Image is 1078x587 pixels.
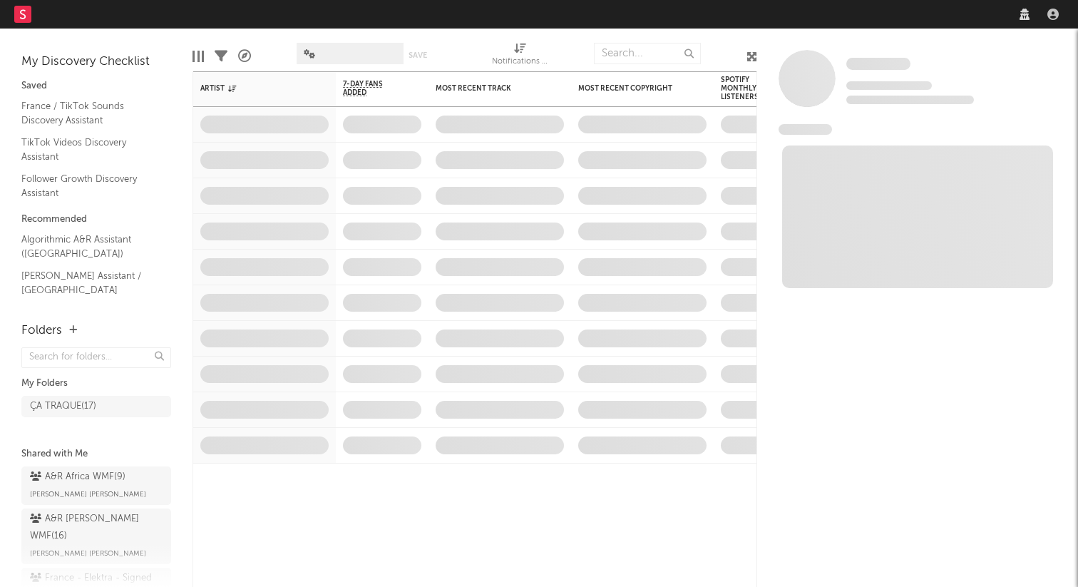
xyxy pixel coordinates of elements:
[492,53,549,71] div: Notifications (Artist)
[846,57,910,71] a: Some Artist
[779,124,832,135] span: News Feed
[21,135,157,164] a: TikTok Videos Discovery Assistant
[192,36,204,77] div: Edit Columns
[30,545,146,562] span: [PERSON_NAME] [PERSON_NAME]
[21,268,157,297] a: [PERSON_NAME] Assistant / [GEOGRAPHIC_DATA]
[30,486,146,503] span: [PERSON_NAME] [PERSON_NAME]
[846,96,974,104] span: 0 fans last week
[21,232,157,261] a: Algorithmic A&R Assistant ([GEOGRAPHIC_DATA])
[30,398,96,415] div: ÇA TRAQUE ( 17 )
[21,211,171,228] div: Recommended
[21,171,157,200] a: Follower Growth Discovery Assistant
[436,84,543,93] div: Most Recent Track
[200,84,307,93] div: Artist
[238,36,251,77] div: A&R Pipeline
[846,58,910,70] span: Some Artist
[578,84,685,93] div: Most Recent Copyright
[343,80,400,97] span: 7-Day Fans Added
[846,81,932,90] span: Tracking Since: [DATE]
[215,36,227,77] div: Filters
[21,466,171,505] a: A&R Africa WMF(9)[PERSON_NAME] [PERSON_NAME]
[594,43,701,64] input: Search...
[21,98,157,128] a: France / TikTok Sounds Discovery Assistant
[21,347,171,368] input: Search for folders...
[30,469,125,486] div: A&R Africa WMF ( 9 )
[21,396,171,417] a: ÇA TRAQUE(17)
[21,322,62,340] div: Folders
[492,36,549,77] div: Notifications (Artist)
[21,78,171,95] div: Saved
[21,446,171,463] div: Shared with Me
[21,53,171,71] div: My Discovery Checklist
[21,375,171,392] div: My Folders
[721,76,771,101] div: Spotify Monthly Listeners
[21,509,171,564] a: A&R [PERSON_NAME] WMF(16)[PERSON_NAME] [PERSON_NAME]
[30,511,159,545] div: A&R [PERSON_NAME] WMF ( 16 )
[409,51,427,59] button: Save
